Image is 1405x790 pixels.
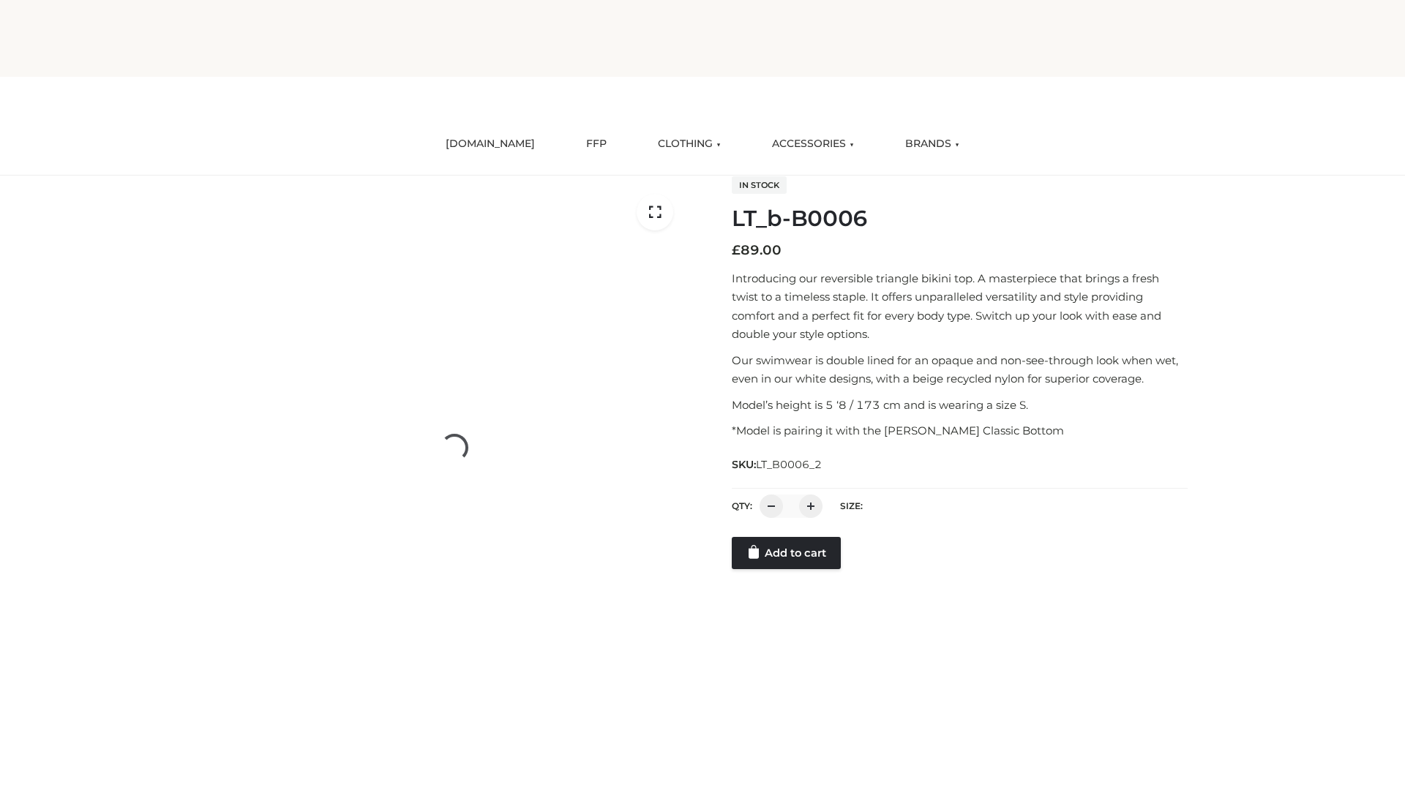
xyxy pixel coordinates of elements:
span: £ [732,242,741,258]
p: Model’s height is 5 ‘8 / 173 cm and is wearing a size S. [732,396,1188,415]
span: SKU: [732,456,823,473]
h1: LT_b-B0006 [732,206,1188,232]
p: Our swimwear is double lined for an opaque and non-see-through look when wet, even in our white d... [732,351,1188,388]
label: Size: [840,500,863,511]
a: BRANDS [894,128,970,160]
p: Introducing our reversible triangle bikini top. A masterpiece that brings a fresh twist to a time... [732,269,1188,344]
a: ACCESSORIES [761,128,865,160]
span: In stock [732,176,787,194]
a: [DOMAIN_NAME] [435,128,546,160]
a: Add to cart [732,537,841,569]
p: *Model is pairing it with the [PERSON_NAME] Classic Bottom [732,421,1188,440]
bdi: 89.00 [732,242,782,258]
span: LT_B0006_2 [756,458,822,471]
a: FFP [575,128,618,160]
a: CLOTHING [647,128,732,160]
label: QTY: [732,500,752,511]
